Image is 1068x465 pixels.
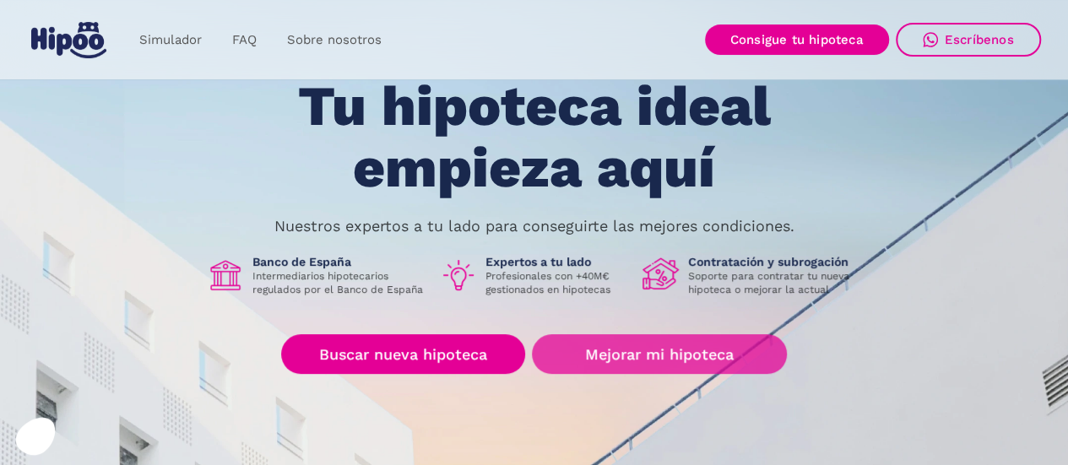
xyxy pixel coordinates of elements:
h1: Banco de España [252,254,426,269]
a: Simulador [124,24,217,57]
div: Escríbenos [945,32,1014,47]
h1: Expertos a tu lado [485,254,629,269]
a: Mejorar mi hipoteca [532,334,786,374]
a: Buscar nueva hipoteca [281,334,525,374]
h1: Tu hipoteca ideal empieza aquí [214,76,854,198]
h1: Contratación y subrogación [688,254,862,269]
a: Consigue tu hipoteca [705,24,889,55]
p: Soporte para contratar tu nueva hipoteca o mejorar la actual [688,269,862,296]
a: Sobre nosotros [272,24,397,57]
p: Profesionales con +40M€ gestionados en hipotecas [485,269,629,296]
p: Intermediarios hipotecarios regulados por el Banco de España [252,269,426,296]
p: Nuestros expertos a tu lado para conseguirte las mejores condiciones. [274,219,794,233]
a: home [28,15,111,65]
a: FAQ [217,24,272,57]
a: Escríbenos [896,23,1041,57]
